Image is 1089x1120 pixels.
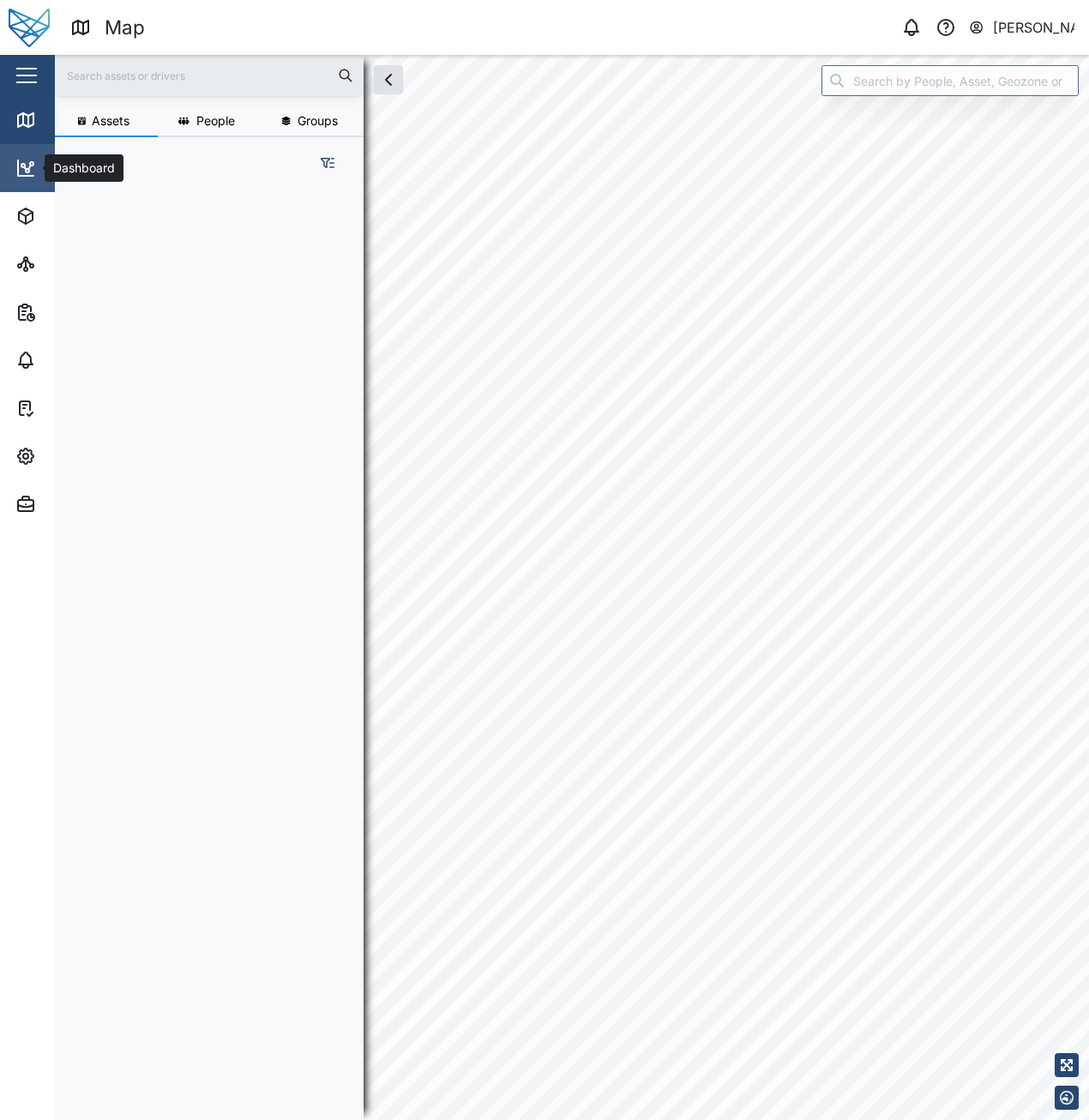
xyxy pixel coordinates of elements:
div: Map [45,111,83,129]
input: Search assets or drivers [65,63,353,88]
div: Reports [45,303,103,322]
button: [PERSON_NAME] [968,15,1075,39]
div: Assets [45,207,98,226]
label: ALL [93,156,122,170]
div: grid [69,184,363,1106]
div: Settings [45,447,105,466]
input: Search by People, Asset, Geozone or Place [821,65,1079,96]
span: People [196,115,235,127]
div: [PERSON_NAME] [993,17,1075,39]
span: Groups [298,115,338,127]
canvas: Map [55,55,1089,1120]
div: Admin [45,495,95,514]
span: Assets [92,115,129,127]
div: Map [105,13,145,43]
div: Dashboard [45,159,122,178]
div: Sites [45,255,86,274]
div: Tasks [45,399,92,418]
img: Main Logo [9,9,50,47]
div: Alarms [45,351,98,370]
